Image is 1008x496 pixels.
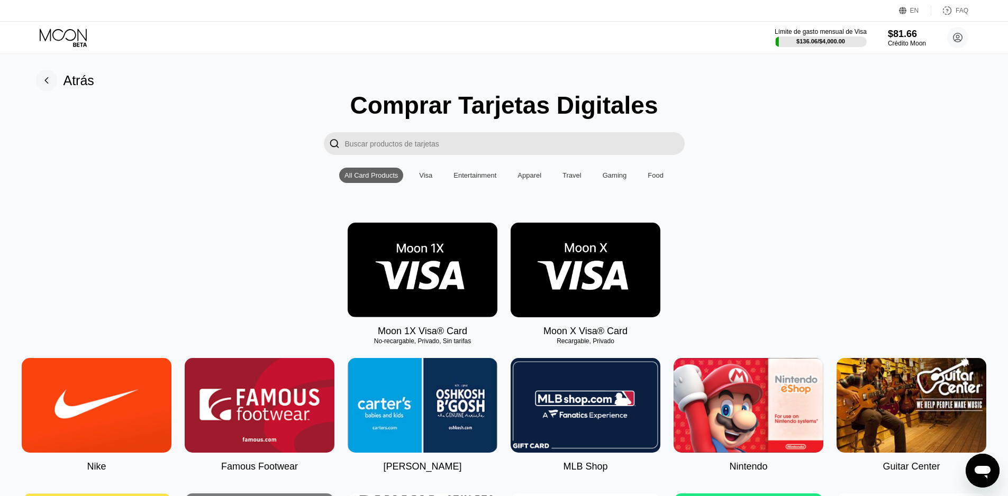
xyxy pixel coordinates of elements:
[414,168,438,183] div: Visa
[888,29,926,40] div: $81.66
[419,171,432,179] div: Visa
[221,461,298,472] div: Famous Footwear
[329,137,340,150] div: 
[543,326,628,337] div: Moon X Visa® Card
[966,454,1000,488] iframe: Botón para iniciar la ventana de mensajería
[910,7,919,14] div: EN
[563,461,607,472] div: MLB Shop
[378,326,467,337] div: Moon 1X Visa® Card
[448,168,502,183] div: Entertainment
[648,171,664,179] div: Food
[899,5,931,16] div: EN
[512,168,547,183] div: Apparel
[888,29,926,47] div: $81.66Crédito Moon
[931,5,968,16] div: FAQ
[324,132,345,155] div: 
[557,168,587,183] div: Travel
[729,461,767,472] div: Nintendo
[63,73,94,88] div: Atrás
[597,168,632,183] div: Gaming
[562,171,582,179] div: Travel
[775,28,867,47] div: Límite de gasto mensual de Visa$136.06/$4,000.00
[348,337,497,345] div: No-recargable, Privado, Sin tarifas
[87,461,106,472] div: Nike
[350,91,658,120] div: Comprar Tarjetas Digitales
[511,337,660,345] div: Recargable, Privado
[339,168,403,183] div: All Card Products
[36,70,94,91] div: Atrás
[956,7,968,14] div: FAQ
[775,28,867,35] div: Límite de gasto mensual de Visa
[888,40,926,47] div: Crédito Moon
[517,171,541,179] div: Apparel
[796,38,845,44] div: $136.06 / $4,000.00
[383,461,461,472] div: [PERSON_NAME]
[344,171,398,179] div: All Card Products
[603,171,627,179] div: Gaming
[642,168,669,183] div: Food
[453,171,496,179] div: Entertainment
[883,461,940,472] div: Guitar Center
[345,132,685,155] input: Search card products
